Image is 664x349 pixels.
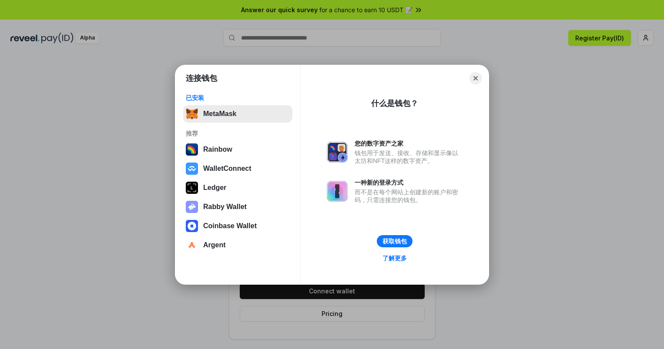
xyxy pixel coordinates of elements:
div: WalletConnect [203,165,252,173]
button: 获取钱包 [377,235,412,247]
div: Ledger [203,184,226,192]
div: Rainbow [203,146,232,153]
a: 了解更多 [377,253,412,264]
button: Rainbow [183,141,292,158]
img: svg+xml,%3Csvg%20width%3D%22120%22%20height%3D%22120%22%20viewBox%3D%220%200%20120%20120%22%20fil... [186,143,198,156]
img: svg+xml,%3Csvg%20fill%3D%22none%22%20height%3D%2233%22%20viewBox%3D%220%200%2035%2033%22%20width%... [186,108,198,120]
img: svg+xml,%3Csvg%20width%3D%2228%22%20height%3D%2228%22%20viewBox%3D%220%200%2028%2028%22%20fill%3D... [186,163,198,175]
img: svg+xml,%3Csvg%20width%3D%2228%22%20height%3D%2228%22%20viewBox%3D%220%200%2028%2028%22%20fill%3D... [186,239,198,251]
div: 一种新的登录方式 [355,179,463,186]
img: svg+xml,%3Csvg%20width%3D%2228%22%20height%3D%2228%22%20viewBox%3D%220%200%2028%2028%22%20fill%3D... [186,220,198,232]
h1: 连接钱包 [186,73,217,83]
div: 已安装 [186,94,290,102]
img: svg+xml,%3Csvg%20xmlns%3D%22http%3A%2F%2Fwww.w3.org%2F2000%2Fsvg%22%20fill%3D%22none%22%20viewBox... [327,181,348,202]
div: 了解更多 [382,254,407,262]
button: Argent [183,236,292,254]
div: 您的数字资产之家 [355,140,463,147]
div: Argent [203,241,226,249]
button: Coinbase Wallet [183,217,292,235]
div: 钱包用于发送、接收、存储和显示像以太坊和NFT这样的数字资产。 [355,149,463,165]
img: svg+xml,%3Csvg%20xmlns%3D%22http%3A%2F%2Fwww.w3.org%2F2000%2Fsvg%22%20fill%3D%22none%22%20viewBox... [327,142,348,163]
button: Ledger [183,179,292,196]
button: WalletConnect [183,160,292,177]
div: 什么是钱包？ [371,98,418,109]
div: 而不是在每个网站上创建新的账户和密码，只需连接您的钱包。 [355,188,463,204]
img: svg+xml,%3Csvg%20xmlns%3D%22http%3A%2F%2Fwww.w3.org%2F2000%2Fsvg%22%20fill%3D%22none%22%20viewBox... [186,201,198,213]
div: Coinbase Wallet [203,222,257,230]
div: MetaMask [203,110,236,118]
div: 推荐 [186,130,290,137]
div: 获取钱包 [382,237,407,245]
button: MetaMask [183,105,292,123]
img: svg+xml,%3Csvg%20xmlns%3D%22http%3A%2F%2Fwww.w3.org%2F2000%2Fsvg%22%20width%3D%2228%22%20height%3... [186,182,198,194]
div: Rabby Wallet [203,203,247,211]
button: Close [469,72,482,84]
button: Rabby Wallet [183,198,292,216]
